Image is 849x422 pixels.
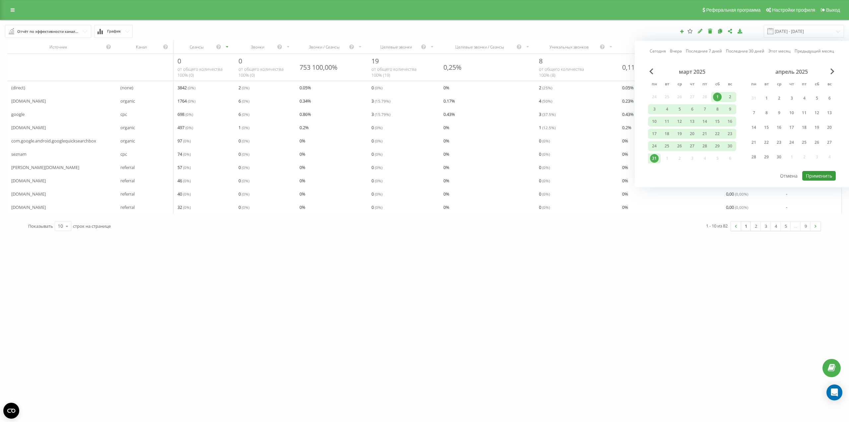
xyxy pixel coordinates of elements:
div: … [791,221,801,231]
div: 12 [675,117,684,126]
div: 4 [800,94,809,103]
span: ( 0 %) [375,165,382,170]
div: 30 [726,142,734,150]
button: График [95,25,133,38]
span: ( 0 %) [375,138,382,143]
div: 28 [750,153,758,161]
a: 9 [801,221,811,231]
div: пн 28 апр. 2025 г. [748,151,760,163]
div: 9 [775,109,783,117]
div: пт 18 апр. 2025 г. [798,122,811,134]
span: от общего количества 100% ( 0 ) [238,66,284,78]
span: 0 % [622,163,628,171]
div: 25 [800,138,809,147]
i: Скачать отчет [737,29,743,33]
div: пт 28 мар. 2025 г. [698,141,711,151]
div: вт 8 апр. 2025 г. [760,107,773,119]
div: 2 [726,93,734,101]
div: 22 [762,138,771,147]
span: ( 0 %) [188,98,195,104]
div: чт 27 мар. 2025 г. [686,141,698,151]
span: 6 [238,110,249,118]
div: ср 12 мар. 2025 г. [673,117,686,127]
div: пт 7 мар. 2025 г. [698,104,711,114]
span: 0 % [299,163,305,171]
abbr: вторник [662,80,672,90]
div: вт 29 апр. 2025 г. [760,151,773,163]
span: [DOMAIN_NAME] [11,177,46,185]
span: 0 % [299,137,305,145]
div: Уникальных звонков [539,44,600,50]
span: 0 [371,124,382,131]
div: 6 [825,94,834,103]
div: 23 [775,138,783,147]
i: Копировать отчет [717,29,723,33]
div: 23 [726,129,734,138]
div: пн 14 апр. 2025 г. [748,122,760,134]
span: ( 0 %) [242,85,249,90]
abbr: суббота [712,80,722,90]
span: [DOMAIN_NAME] [11,124,46,131]
abbr: понедельник [749,80,759,90]
i: Редактировать отчет [697,29,703,33]
span: 0.2 % [622,124,631,131]
span: 0 [238,163,249,171]
div: 6 [688,105,696,114]
div: апрель 2025 [748,68,836,75]
div: 20 [825,123,834,132]
div: Звонки [238,44,277,50]
span: ( 0 %) [542,165,550,170]
div: чт 20 мар. 2025 г. [686,129,698,139]
span: 4 [539,97,552,105]
span: ( 15.79 %) [375,98,390,104]
div: Сеансы [177,44,216,50]
div: ср 23 апр. 2025 г. [773,136,785,148]
div: вс 20 апр. 2025 г. [823,122,836,134]
span: google [11,110,25,118]
span: ( 0 %) [242,125,249,130]
span: 0.05 % [299,84,311,92]
div: Отчёт по эффективности каналов [17,28,80,35]
span: 0.23 % [622,97,634,105]
div: вт 1 апр. 2025 г. [760,92,773,104]
span: cpc [120,150,127,158]
div: ср 19 мар. 2025 г. [673,129,686,139]
a: 5 [781,221,791,231]
div: вт 25 мар. 2025 г. [661,141,673,151]
span: 0 [539,163,550,171]
abbr: воскресенье [725,80,735,90]
span: 0 % [443,124,449,131]
a: Предыдущий месяц [795,48,834,54]
div: 15 [762,123,771,132]
div: 10 [58,223,63,229]
a: Сегодня [650,48,666,54]
div: Канал [120,44,163,50]
span: 3 [371,97,390,105]
span: ( 25 %) [542,85,552,90]
span: 40 [177,190,191,198]
div: 3 [787,94,796,103]
span: 97 [177,137,191,145]
span: 0 [371,163,382,171]
div: вс 6 апр. 2025 г. [823,92,836,104]
div: 24 [787,138,796,147]
span: ( 15.79 %) [375,112,390,117]
span: 2 [238,84,249,92]
div: 2 [775,94,783,103]
div: scrollable content [7,40,842,214]
div: сб 29 мар. 2025 г. [711,141,724,151]
span: 0 [539,137,550,145]
div: сб 15 мар. 2025 г. [711,117,724,127]
div: вс 13 апр. 2025 г. [823,107,836,119]
span: ( 0 %) [542,151,550,157]
div: 1 [713,93,722,101]
span: ( 12.5 %) [542,125,555,130]
div: 27 [825,138,834,147]
span: 0 [371,150,382,158]
div: 17 [650,129,659,138]
div: 11 [663,117,671,126]
span: 3 [371,110,390,118]
button: Применить [802,171,836,181]
a: Последние 30 дней [726,48,764,54]
div: вт 22 апр. 2025 г. [760,136,773,148]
